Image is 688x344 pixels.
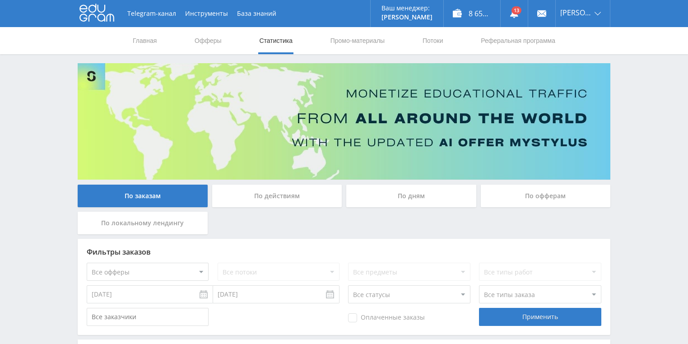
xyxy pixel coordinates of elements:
[422,27,444,54] a: Потоки
[330,27,386,54] a: Промо-материалы
[78,63,610,180] img: Banner
[132,27,158,54] a: Главная
[78,212,208,234] div: По локальному лендингу
[194,27,223,54] a: Офферы
[381,14,432,21] p: [PERSON_NAME]
[479,308,601,326] div: Применить
[87,308,209,326] input: Все заказчики
[346,185,476,207] div: По дням
[481,185,611,207] div: По офферам
[87,248,601,256] div: Фильтры заказов
[348,313,425,322] span: Оплаченные заказы
[258,27,293,54] a: Статистика
[212,185,342,207] div: По действиям
[480,27,556,54] a: Реферальная программа
[381,5,432,12] p: Ваш менеджер:
[78,185,208,207] div: По заказам
[560,9,592,16] span: [PERSON_NAME]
